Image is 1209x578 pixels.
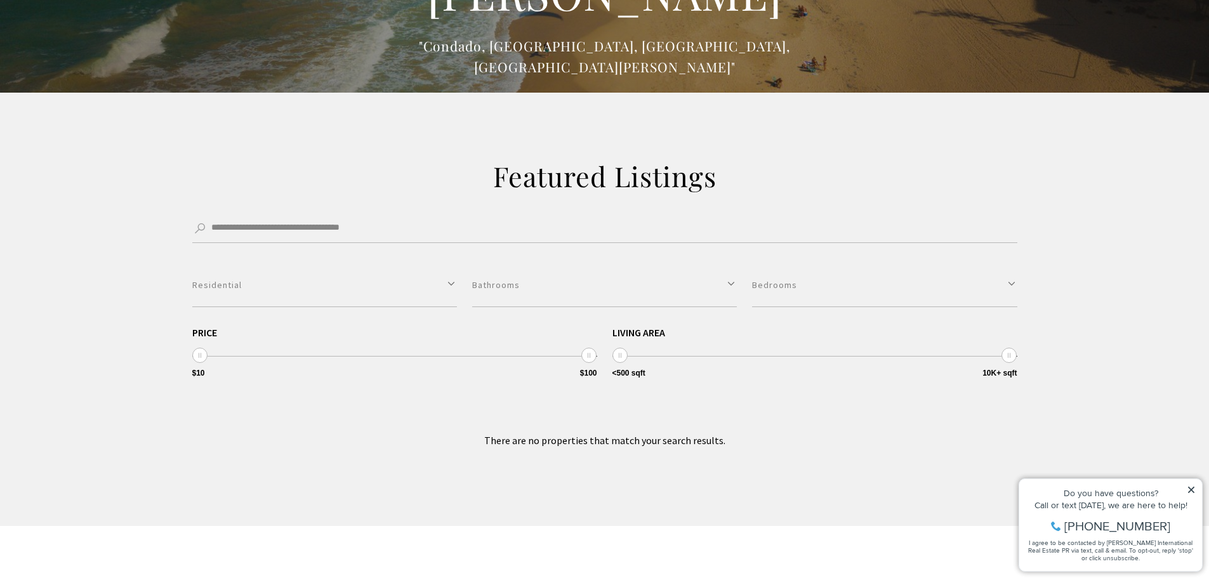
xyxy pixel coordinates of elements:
[192,432,1017,449] p: There are no properties that match your search results.
[13,29,183,37] div: Do you have questions?
[16,78,181,102] span: I agree to be contacted by [PERSON_NAME] International Real Estate PR via text, call & email. To ...
[192,369,205,377] span: $10
[192,214,1017,243] input: Search by Address, City, or Neighborhood
[52,60,158,72] span: [PHONE_NUMBER]
[351,36,859,77] p: "Condado, [GEOGRAPHIC_DATA], [GEOGRAPHIC_DATA], [GEOGRAPHIC_DATA][PERSON_NAME]"
[192,263,457,307] button: Residential
[13,41,183,49] div: Call or text [DATE], we are here to help!
[332,159,878,194] h2: Featured Listings
[472,263,737,307] button: Bathrooms
[982,369,1017,377] span: 10K+ sqft
[580,369,597,377] span: $100
[752,263,1017,307] button: Bedrooms
[612,369,645,377] span: <500 sqft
